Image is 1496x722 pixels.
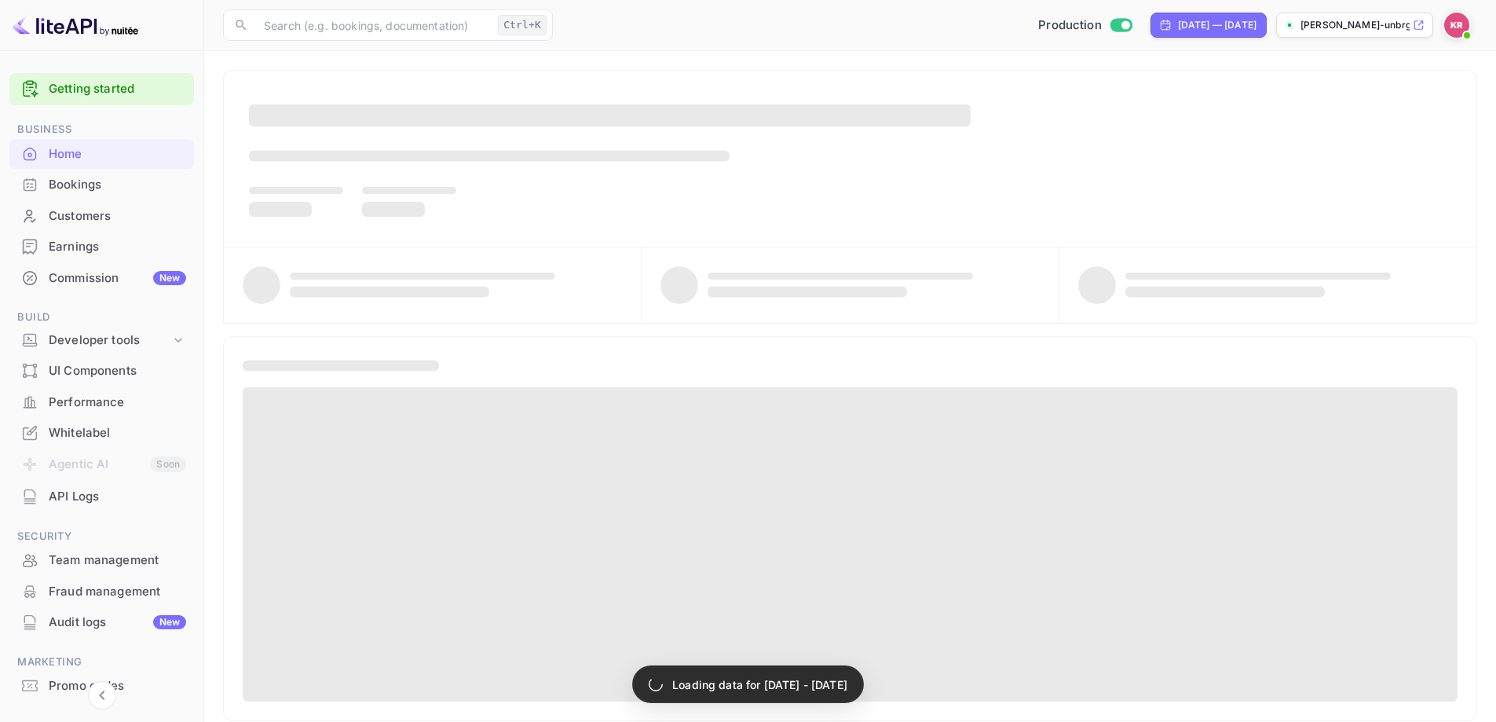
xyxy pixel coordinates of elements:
[9,545,194,574] a: Team management
[9,356,194,385] a: UI Components
[49,488,186,506] div: API Logs
[9,387,194,418] div: Performance
[9,545,194,576] div: Team management
[9,232,194,262] div: Earnings
[49,332,170,350] div: Developer tools
[1300,18,1410,32] p: [PERSON_NAME]-unbrg.[PERSON_NAME]...
[9,577,194,606] a: Fraud management
[1038,16,1102,35] span: Production
[1032,16,1138,35] div: Switch to Sandbox mode
[49,80,186,98] a: Getting started
[9,170,194,200] div: Bookings
[9,671,194,700] a: Promo codes
[153,271,186,285] div: New
[9,528,194,545] span: Security
[13,13,138,38] img: LiteAPI logo
[9,356,194,387] div: UI Components
[49,394,186,412] div: Performance
[9,387,194,416] a: Performance
[153,615,186,629] div: New
[49,238,186,256] div: Earnings
[9,654,194,671] span: Marketing
[9,73,194,105] div: Getting started
[9,263,194,294] div: CommissionNew
[9,671,194,702] div: Promo codes
[1444,13,1469,38] img: Kobus Roux
[49,583,186,601] div: Fraud management
[49,145,186,163] div: Home
[49,614,186,632] div: Audit logs
[9,263,194,292] a: CommissionNew
[9,607,194,638] div: Audit logsNew
[9,170,194,199] a: Bookings
[49,176,186,194] div: Bookings
[49,677,186,695] div: Promo codes
[9,232,194,261] a: Earnings
[9,309,194,326] span: Build
[254,9,492,41] input: Search (e.g. bookings, documentation)
[9,418,194,449] div: Whitelabel
[9,121,194,138] span: Business
[1178,18,1256,32] div: [DATE] — [DATE]
[9,201,194,230] a: Customers
[49,269,186,288] div: Commission
[9,327,194,354] div: Developer tools
[9,201,194,232] div: Customers
[9,607,194,636] a: Audit logsNew
[9,418,194,447] a: Whitelabel
[9,139,194,170] div: Home
[9,482,194,511] a: API Logs
[9,139,194,168] a: Home
[49,207,186,225] div: Customers
[49,552,186,570] div: Team management
[9,482,194,512] div: API Logs
[498,15,547,35] div: Ctrl+K
[49,424,186,442] div: Whitelabel
[672,676,847,693] p: Loading data for [DATE] - [DATE]
[9,577,194,607] div: Fraud management
[88,681,116,709] button: Collapse navigation
[49,362,186,380] div: UI Components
